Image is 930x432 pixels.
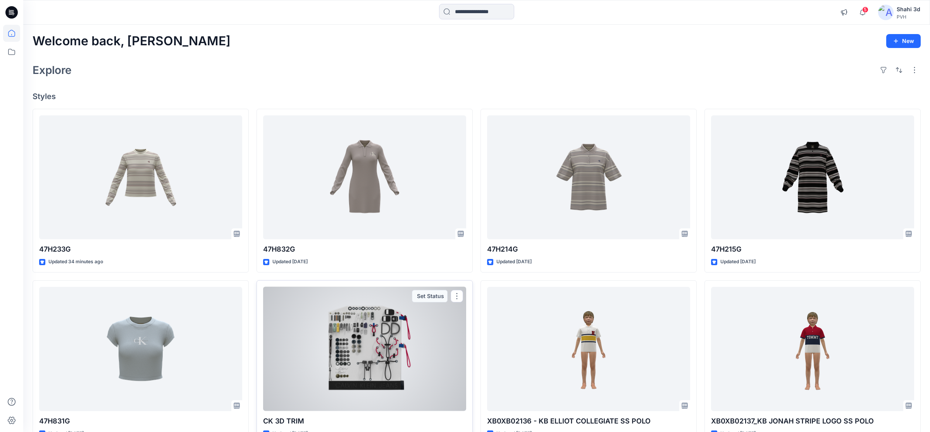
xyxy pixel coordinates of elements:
span: 5 [862,7,868,13]
a: CK 3D TRIM [263,287,466,411]
a: 47H233G [39,115,242,240]
a: XB0XB02137_KB JONAH STRIPE LOGO SS POLO [711,287,914,411]
p: Updated [DATE] [272,258,308,266]
a: 47H215G [711,115,914,240]
h2: Welcome back, [PERSON_NAME] [33,34,231,48]
img: avatar [878,5,894,20]
p: Updated [DATE] [720,258,756,266]
h4: Styles [33,92,921,101]
p: 47H214G [487,244,690,255]
div: PVH [897,14,920,20]
a: 47H831G [39,287,242,411]
p: XB0XB02137_KB JONAH STRIPE LOGO SS POLO [711,416,914,427]
p: Updated [DATE] [496,258,532,266]
p: 47H832G [263,244,466,255]
p: 47H233G [39,244,242,255]
p: 47H215G [711,244,914,255]
a: 47H214G [487,115,690,240]
p: CK 3D TRIM [263,416,466,427]
p: 47H831G [39,416,242,427]
h2: Explore [33,64,72,76]
div: Shahi 3d [897,5,920,14]
p: XB0XB02136 - KB ELLIOT COLLEGIATE SS POLO [487,416,690,427]
a: XB0XB02136 - KB ELLIOT COLLEGIATE SS POLO [487,287,690,411]
p: Updated 34 minutes ago [48,258,103,266]
a: 47H832G [263,115,466,240]
button: New [886,34,921,48]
